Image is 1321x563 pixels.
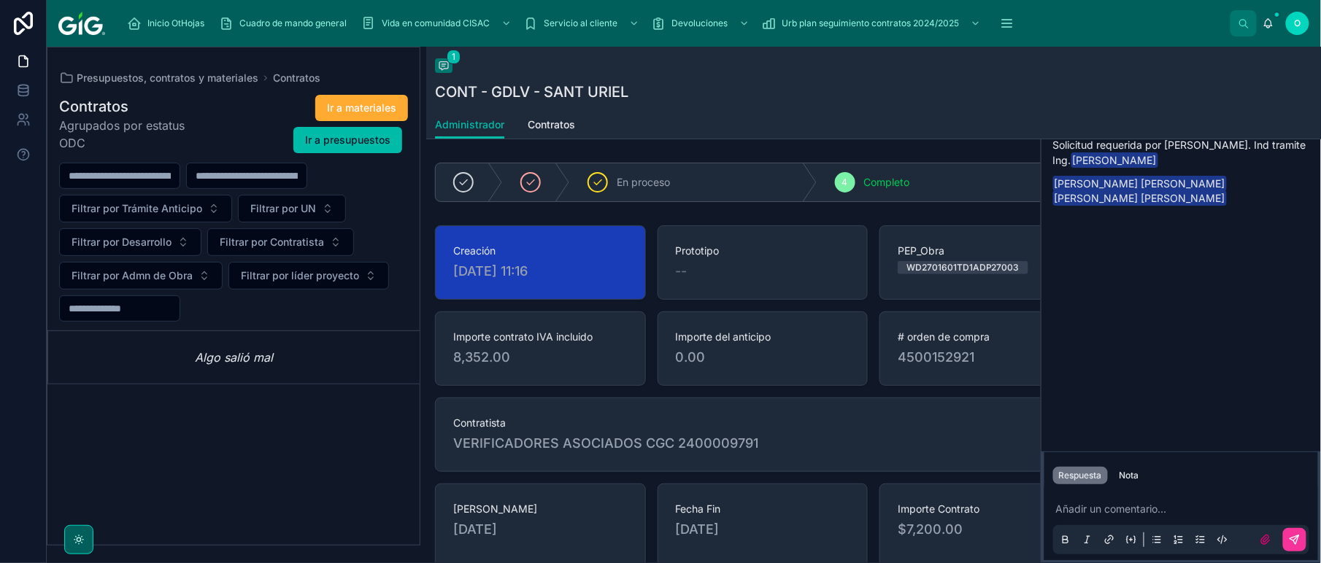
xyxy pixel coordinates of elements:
[195,349,273,366] em: Algo salió mal
[435,82,628,102] h1: CONT - GDLV - SANT URIEL
[59,262,223,290] button: Seleccionar botón
[676,261,688,281] span: --
[898,244,1072,258] span: PEP_Obra
[1295,18,1301,29] span: O
[72,235,172,249] span: Filtrar por Desarrollo
[676,519,850,540] span: [DATE]
[305,133,390,147] span: Ir a presupuestos
[647,10,757,36] a: Devoluciones
[676,502,850,516] span: Fecha Fin
[898,519,1072,540] span: $7,200.00
[59,228,201,256] button: Seleccionar botón
[435,58,452,76] button: 1
[327,101,396,115] span: Ir a materiales
[1120,470,1139,481] div: Nota
[315,95,408,121] button: Ir a materiales
[898,502,1072,516] span: Importe Contrato
[453,261,628,281] span: [DATE] 11:16
[72,268,193,283] span: Filtrar por Admn de Obra
[1053,176,1227,191] span: [PERSON_NAME] [PERSON_NAME]
[435,112,504,139] a: Administrador
[77,71,258,85] span: Presupuestos, contratos y materiales
[357,10,519,36] a: Vida en comunidad CISAC
[676,347,850,368] span: 0.00
[528,112,575,141] a: Contratos
[447,50,461,64] span: 1
[1053,467,1108,484] button: Respuesta
[72,201,202,216] span: Filtrar por Trámite Anticipo
[528,117,575,132] span: Contratos
[250,201,316,216] span: Filtrar por UN
[239,18,347,29] span: Cuadro de mando general
[117,7,1231,39] div: Contenido desplazable
[273,71,320,85] a: Contratos
[59,71,258,85] a: Presupuestos, contratos y materiales
[782,18,959,29] span: Urb plan seguimiento contratos 2024/2025
[898,330,1072,344] span: # orden de compra
[757,10,988,36] a: Urb plan seguimiento contratos 2024/2025
[228,262,389,290] button: Seleccionar botón
[1071,152,1158,168] span: [PERSON_NAME]
[544,18,617,29] span: Servicio al cliente
[453,330,628,344] span: Importe contrato IVA incluido
[676,244,850,258] span: Prototipo
[435,117,504,132] span: Administrador
[898,347,1072,368] span: 4500152921
[241,268,359,283] span: Filtrar por líder proyecto
[59,117,201,152] span: Agrupados por estatus ODC
[59,195,232,222] button: Seleccionar botón
[519,10,647,36] a: Servicio al cliente
[382,18,490,29] span: Vida en comunidad CISAC
[671,18,728,29] span: Devoluciones
[453,433,758,454] span: VERIFICADORES ASOCIADOS CGC 2400009791
[453,502,628,516] span: [PERSON_NAME]
[676,330,850,344] span: Importe del anticipo
[238,195,346,222] button: Seleccionar botón
[842,176,848,188] span: 4
[207,228,354,256] button: Seleccionar botón
[293,127,402,153] button: Ir a presupuestos
[453,416,1294,430] span: Contratista
[1114,467,1145,484] button: Nota
[453,519,628,540] span: [DATE]
[906,261,1020,274] div: WD2701601TD1ADP27003
[453,244,628,258] span: Creación
[1053,137,1309,168] p: Solicitud requerida por [PERSON_NAME]. Ind tramite Ing.
[59,96,201,117] h1: Contratos
[453,347,628,368] span: 8,352.00
[215,10,357,36] a: Cuadro de mando general
[220,235,324,249] span: Filtrar por Contratista
[1053,190,1227,206] span: [PERSON_NAME] [PERSON_NAME]
[58,12,105,35] img: Logotipo de la aplicación
[147,18,204,29] span: Inicio OtHojas
[123,10,215,36] a: Inicio OtHojas
[617,175,670,190] span: En proceso
[864,175,910,190] span: Completo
